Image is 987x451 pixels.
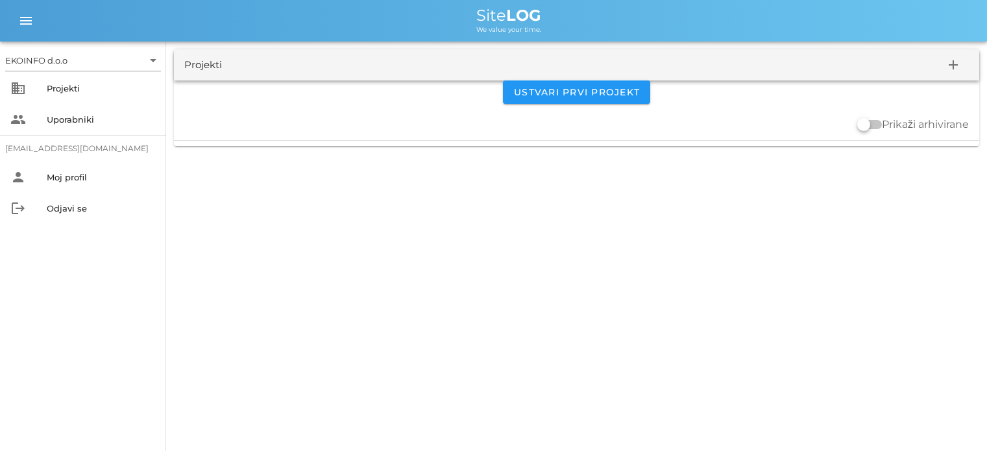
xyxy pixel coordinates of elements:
[18,13,34,29] i: menu
[10,169,26,185] i: person
[10,80,26,96] i: business
[945,57,961,73] i: add
[476,25,541,34] span: We value your time.
[10,201,26,216] i: logout
[476,6,541,25] span: Site
[506,6,541,25] b: LOG
[5,55,67,66] div: EKOINFO d.o.o
[47,203,156,213] div: Odjavi se
[503,80,650,104] button: Ustvari prvi projekt
[5,50,161,71] div: EKOINFO d.o.o
[184,58,222,73] div: Projekti
[47,114,156,125] div: Uporabniki
[47,83,156,93] div: Projekti
[882,118,969,131] label: Prikaži arhivirane
[47,172,156,182] div: Moj profil
[513,86,640,98] span: Ustvari prvi projekt
[10,112,26,127] i: people
[145,53,161,68] i: arrow_drop_down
